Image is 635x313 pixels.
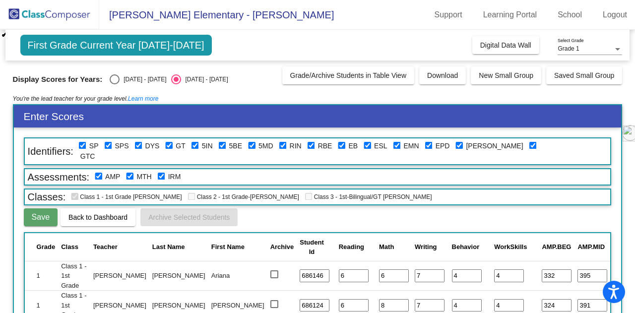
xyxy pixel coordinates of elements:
[229,141,242,151] label: 5BE
[595,7,635,23] a: Logout
[282,66,415,84] button: Grade/Archive Students in Table View
[176,141,185,151] label: GT
[68,213,127,221] span: Back to Dashboard
[211,242,245,252] div: First Name
[452,242,489,252] div: Behavior
[270,243,294,250] span: Archive
[61,242,87,252] div: Class
[25,144,76,158] span: Identifiers:
[546,66,622,84] button: Saved Small Group
[136,172,151,182] label: MTH
[419,66,466,84] button: Download
[24,208,58,226] button: Save
[80,151,95,162] label: GTC
[25,170,92,184] span: Assessments:
[427,71,458,79] span: Download
[348,141,358,151] label: EB
[404,141,419,151] label: EMN
[374,141,387,151] label: ESL
[554,71,614,79] span: Saved Small Group
[140,208,238,226] button: Archive Selected Students
[202,141,213,151] label: 5IN
[379,242,394,252] div: Math
[339,242,373,252] div: Reading
[181,75,228,84] div: [DATE] - [DATE]
[25,233,59,261] th: Grade
[188,193,299,200] span: Class 2 - 1st Grade-[PERSON_NAME]
[494,242,536,252] div: WorkSkills
[466,141,523,151] label: [PERSON_NAME]
[300,238,332,257] div: Student Id
[152,242,185,252] div: Last Name
[208,261,267,291] td: Ariana
[577,243,605,250] span: AMP.MID
[305,193,432,200] span: Class 3 - 1st-Bilingual/GT [PERSON_NAME]
[480,41,531,49] span: Digital Data Wall
[71,193,182,200] span: Class 1 - 1st Grade [PERSON_NAME]
[427,7,470,23] a: Support
[61,208,135,226] button: Back to Dashboard
[148,213,230,221] span: Archive Selected Students
[25,261,59,291] td: 1
[379,242,409,252] div: Math
[211,242,264,252] div: First Name
[120,75,166,84] div: [DATE] - [DATE]
[290,141,302,151] label: RIN
[290,71,407,79] span: Grade/Archive Students in Table View
[110,74,228,84] mat-radio-group: Select an option
[475,7,545,23] a: Learning Portal
[25,190,69,204] span: Classes:
[472,36,539,54] button: Digital Data Wall
[20,35,212,56] span: First Grade Current Year [DATE]-[DATE]
[550,7,590,23] a: School
[89,141,99,151] label: SP
[105,172,120,182] label: AMP
[99,7,334,23] span: [PERSON_NAME] Elementary - [PERSON_NAME]
[93,242,146,252] div: Teacher
[471,66,541,84] button: New Small Group
[32,213,50,221] span: Save
[300,238,323,257] div: Student Id
[14,105,622,127] h3: Enter Scores
[415,242,437,252] div: Writing
[258,141,273,151] label: 5MD
[152,242,205,252] div: Last Name
[494,242,527,252] div: WorkSkills
[115,141,129,151] label: SPS
[479,71,533,79] span: New Small Group
[149,261,208,291] td: [PERSON_NAME]
[436,141,450,151] label: EPD
[452,242,480,252] div: Behavior
[542,243,571,250] span: AMP.BEG
[558,45,579,52] span: Grade 1
[13,95,159,102] i: You're the lead teacher for your grade level.
[58,261,90,291] td: Class 1 - 1st Grade
[318,141,332,151] label: RBE
[13,75,103,84] span: Display Scores for Years:
[145,141,160,151] label: DYS
[339,242,364,252] div: Reading
[61,242,78,252] div: Class
[128,95,158,102] a: Learn more
[93,242,118,252] div: Teacher
[90,261,149,291] td: [PERSON_NAME]
[168,172,181,182] label: IRM
[415,242,446,252] div: Writing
